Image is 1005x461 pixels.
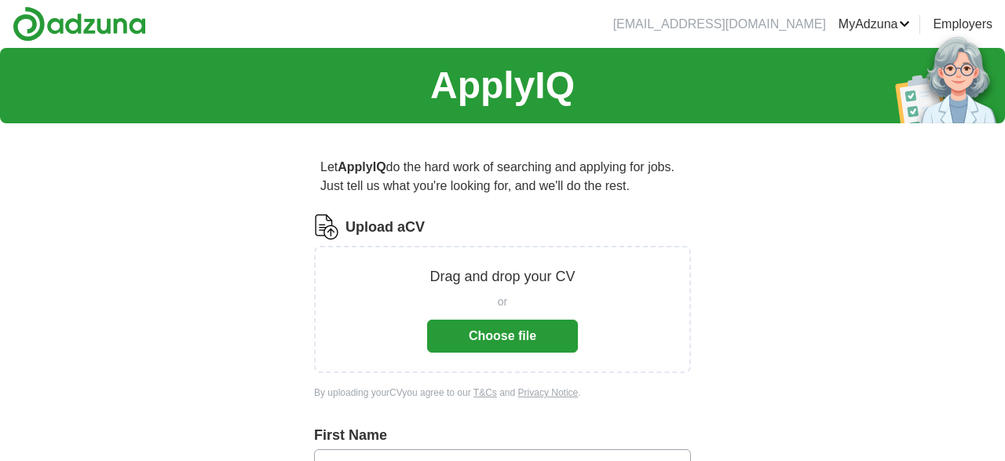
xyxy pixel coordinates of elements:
[473,387,497,398] a: T&Cs
[314,152,691,202] p: Let do the hard work of searching and applying for jobs. Just tell us what you're looking for, an...
[338,160,386,174] strong: ApplyIQ
[518,387,579,398] a: Privacy Notice
[933,15,992,34] a: Employers
[839,15,911,34] a: MyAdzuna
[314,425,691,446] label: First Name
[430,57,575,114] h1: ApplyIQ
[314,214,339,240] img: CV Icon
[613,15,826,34] li: [EMAIL_ADDRESS][DOMAIN_NAME]
[427,320,578,353] button: Choose file
[13,6,146,42] img: Adzuna logo
[429,266,575,287] p: Drag and drop your CV
[345,217,425,238] label: Upload a CV
[498,294,507,310] span: or
[314,386,691,400] div: By uploading your CV you agree to our and .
